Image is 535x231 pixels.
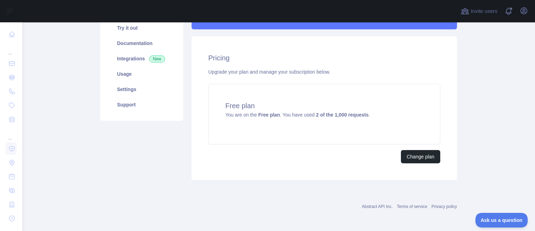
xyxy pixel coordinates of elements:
[362,204,393,209] a: Abstract API Inc.
[109,20,175,36] a: Try it out
[109,66,175,82] a: Usage
[149,55,165,62] span: New
[316,112,369,118] strong: 2 of the 1,000 requests
[258,112,280,118] strong: Free plan
[6,127,17,141] div: ...
[475,213,528,228] iframe: Toggle Customer Support
[459,6,499,17] button: Invite users
[109,36,175,51] a: Documentation
[109,97,175,112] a: Support
[109,82,175,97] a: Settings
[471,7,497,15] span: Invite users
[401,150,440,163] button: Change plan
[208,53,440,63] h2: Pricing
[208,68,440,75] div: Upgrade your plan and manage your subscription below.
[225,101,423,111] h4: Free plan
[225,112,370,118] span: You are on the . You have used .
[109,51,175,66] a: Integrations New
[432,204,457,209] a: Privacy policy
[397,204,427,209] a: Terms of service
[6,42,17,56] div: ...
